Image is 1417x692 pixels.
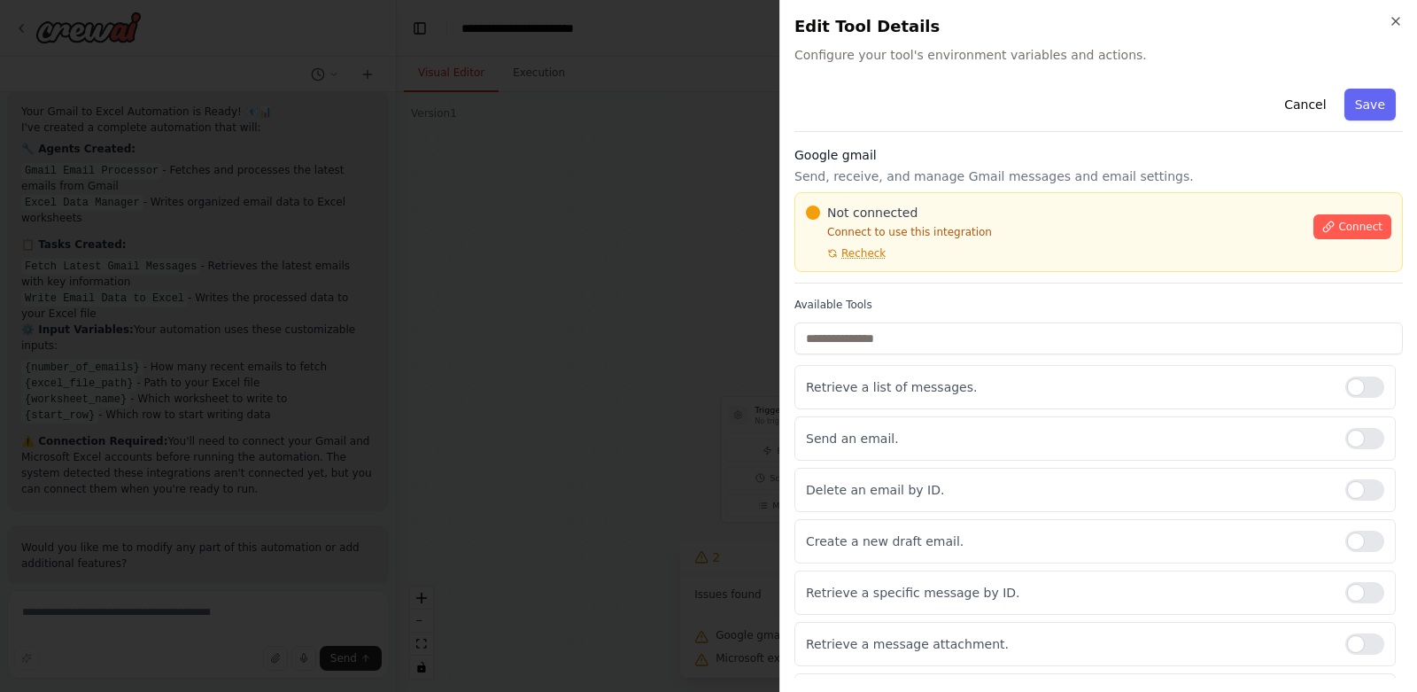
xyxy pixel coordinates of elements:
[806,246,886,260] button: Recheck
[794,167,1403,185] p: Send, receive, and manage Gmail messages and email settings.
[806,430,1331,447] p: Send an email.
[806,635,1331,653] p: Retrieve a message attachment.
[794,146,1403,164] h3: Google gmail
[806,481,1331,499] p: Delete an email by ID.
[1344,89,1396,121] button: Save
[1274,89,1336,121] button: Cancel
[794,14,1403,39] h2: Edit Tool Details
[806,533,1331,550] p: Create a new draft email.
[794,46,1403,64] span: Configure your tool's environment variables and actions.
[806,378,1331,396] p: Retrieve a list of messages.
[1338,220,1382,234] span: Connect
[794,298,1403,312] label: Available Tools
[806,225,1303,239] p: Connect to use this integration
[827,204,918,222] span: Not connected
[841,246,886,260] span: Recheck
[1313,214,1391,239] button: Connect
[806,584,1331,602] p: Retrieve a specific message by ID.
